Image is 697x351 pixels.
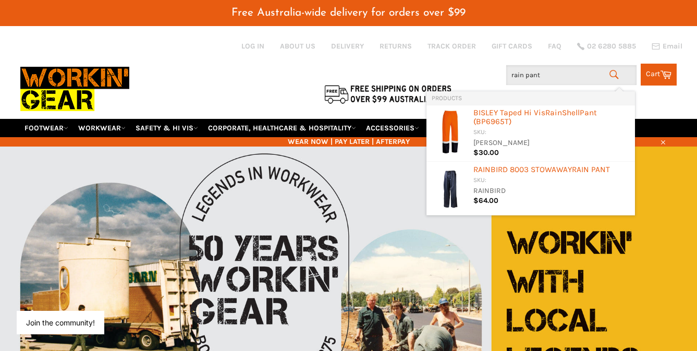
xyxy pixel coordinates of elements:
[548,41,561,51] a: FAQ
[435,167,464,211] img: RAIN_BIRD_STOWAWAY_PANT_1_200x.jpg
[473,165,630,176] div: BIRD 8003 STOWAWAY T
[425,119,496,137] a: RE-WORKIN' GEAR
[323,83,453,105] img: Flat $9.95 shipping Australia wide
[473,138,630,149] div: [PERSON_NAME]
[426,105,635,162] li: Products: BISLEY Taped Hi Vis Rain Shell Pant (BP6965T)
[652,42,682,51] a: Email
[241,42,264,51] a: Log in
[331,41,364,51] a: DELIVERY
[473,186,630,197] div: RAINBIRD
[473,165,491,174] b: RAIN
[473,196,498,205] span: $64.00
[473,176,630,186] div: SKU:
[473,108,630,128] div: BISLEY Taped Hi Vis Shell t (BP6965T)
[577,43,636,50] a: 02 6280 5885
[434,110,467,154] img: Orange_200x.jpg
[20,59,129,118] img: Workin Gear leaders in Workwear, Safety Boots, PPE, Uniforms. Australia's No.1 in Workwear
[580,108,594,117] b: Pan
[572,165,589,174] b: RAIN
[426,162,635,215] li: Products: RAINBIRD 8003 STOWAWAY RAIN PANT
[587,43,636,50] span: 02 6280 5885
[506,65,637,85] input: Search
[204,119,360,137] a: CORPORATE, HEALTHCARE & HOSPITALITY
[663,43,682,50] span: Email
[380,41,412,51] a: RETURNS
[473,148,499,157] span: $30.00
[362,119,423,137] a: ACCESSORIES
[591,165,606,174] b: PAN
[427,41,476,51] a: TRACK ORDER
[426,91,635,105] li: Products
[231,7,466,18] span: Free Australia-wide delivery for orders over $99
[473,128,630,138] div: SKU:
[131,119,202,137] a: SAFETY & HI VIS
[280,41,315,51] a: ABOUT US
[492,41,532,51] a: GIFT CARDS
[641,64,677,86] a: Cart
[74,119,130,137] a: WORKWEAR
[20,119,72,137] a: FOOTWEAR
[20,137,677,147] span: WEAR NOW | PAY LATER | AFTERPAY
[545,108,562,117] b: Rain
[26,318,95,327] button: Join the community!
